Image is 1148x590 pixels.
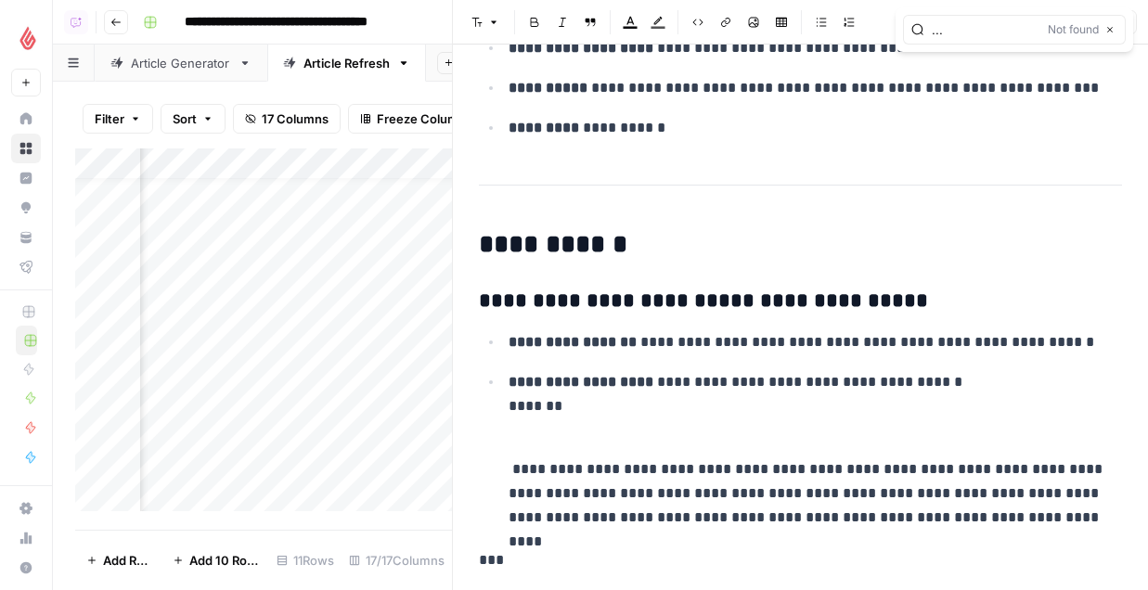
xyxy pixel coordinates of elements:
span: Freeze Columns [377,109,472,128]
a: Home [11,104,41,134]
button: Filter [83,104,153,134]
span: Not found [1048,21,1099,38]
button: Add Row [75,545,161,575]
span: Add Row [103,551,150,570]
div: 11 Rows [269,545,342,575]
span: Add 10 Rows [189,551,258,570]
button: Help + Support [11,553,41,583]
button: Sort [161,104,226,134]
a: Flightpath [11,252,41,282]
a: Usage [11,523,41,553]
span: 17 Columns [262,109,329,128]
a: Browse [11,134,41,163]
button: 17 Columns [233,104,341,134]
a: Opportunities [11,193,41,223]
button: Add 10 Rows [161,545,269,575]
img: Lightspeed Logo [11,21,45,55]
div: Article Generator [131,54,231,72]
a: Your Data [11,223,41,252]
button: Freeze Columns [348,104,484,134]
input: Search [932,20,1040,39]
button: Workspace: Lightspeed [11,15,41,61]
div: 17/17 Columns [342,545,452,575]
span: Filter [95,109,124,128]
a: Article Refresh [267,45,426,82]
span: Sort [173,109,197,128]
a: Article Generator [95,45,267,82]
div: Article Refresh [303,54,390,72]
a: Insights [11,163,41,193]
a: Settings [11,494,41,523]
